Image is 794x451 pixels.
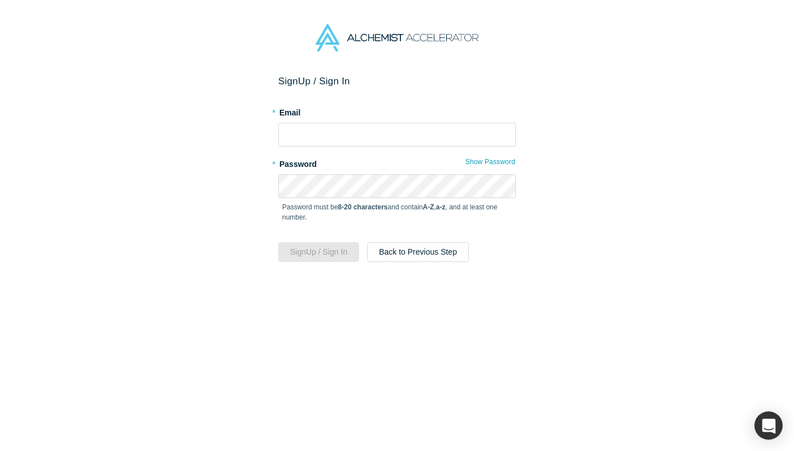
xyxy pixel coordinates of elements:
img: Alchemist Accelerator Logo [316,24,478,51]
button: SignUp / Sign In [278,242,359,262]
strong: 8-20 characters [338,203,388,211]
label: Email [278,103,516,119]
button: Back to Previous Step [367,242,469,262]
label: Password [278,154,516,170]
h2: Sign Up / Sign In [278,75,516,87]
strong: A-Z [423,203,434,211]
p: Password must be and contain , , and at least one number. [282,202,512,222]
strong: a-z [436,203,446,211]
button: Show Password [465,154,516,169]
